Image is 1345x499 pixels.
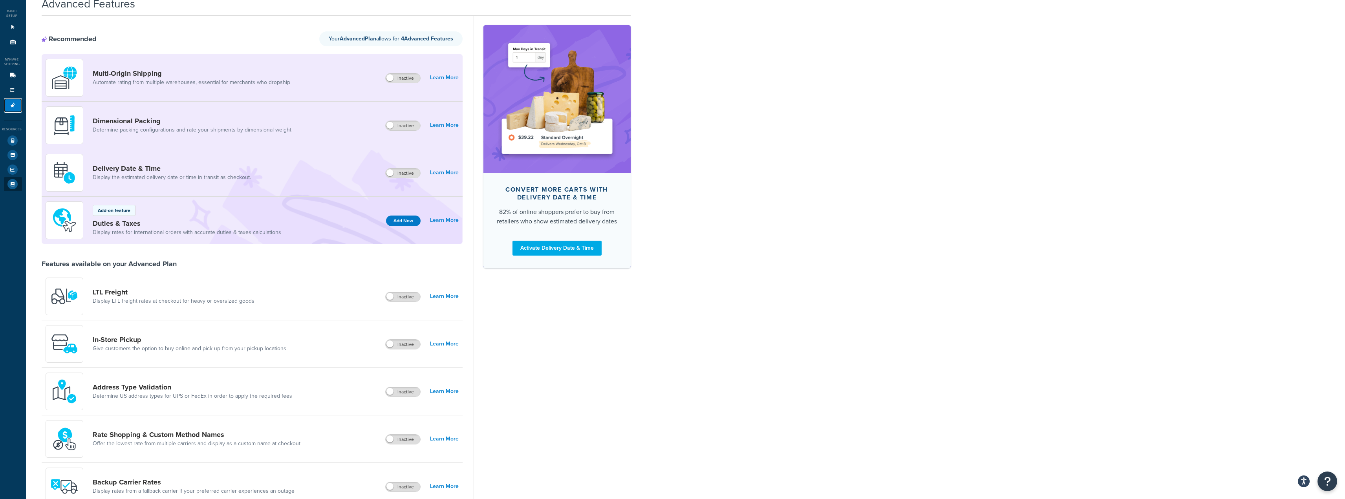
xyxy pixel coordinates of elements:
[4,148,22,162] li: Marketplace
[4,83,22,98] li: Shipping Rules
[496,186,618,201] div: Convert more carts with delivery date & time
[4,20,22,35] li: Websites
[51,425,78,453] img: icon-duo-feat-rate-shopping-ecdd8bed.png
[93,478,295,486] a: Backup Carrier Rates
[42,35,97,43] div: Recommended
[430,338,459,349] a: Learn More
[4,68,22,83] li: Carriers
[430,167,459,178] a: Learn More
[93,440,300,448] a: Offer the lowest rate from multiple carriers and display as a custom name at checkout
[93,164,251,173] a: Delivery Date & Time
[93,345,286,353] a: Give customers the option to buy online and pick up from your pickup locations
[98,207,130,214] p: Add-on feature
[340,35,376,43] strong: Advanced Plan
[93,69,290,78] a: Multi-Origin Shipping
[430,120,459,131] a: Learn More
[51,64,78,91] img: WatD5o0RtDAAAAAElFTkSuQmCC
[512,241,602,256] a: Activate Delivery Date & Time
[386,121,420,130] label: Inactive
[430,481,459,492] a: Learn More
[386,168,420,178] label: Inactive
[93,487,295,495] a: Display rates from a fallback carrier if your preferred carrier experiences an outage
[93,392,292,400] a: Determine US address types for UPS or FedEx in order to apply the required fees
[386,216,421,226] button: Add Now
[93,126,291,134] a: Determine packing configurations and rate your shipments by dimensional weight
[430,215,459,226] a: Learn More
[386,387,420,397] label: Inactive
[93,383,292,391] a: Address Type Validation
[386,292,420,302] label: Inactive
[93,228,281,236] a: Display rates for international orders with accurate duties & taxes calculations
[1318,472,1337,491] button: Open Resource Center
[51,330,78,358] img: wfgcfpwTIucLEAAAAASUVORK5CYII=
[93,79,290,86] a: Automate rating from multiple warehouses, essential for merchants who dropship
[93,117,291,125] a: Dimensional Packing
[51,159,78,186] img: gfkeb5ejjkALwAAAABJRU5ErkJggg==
[386,435,420,444] label: Inactive
[42,260,177,268] div: Features available on your Advanced Plan
[51,111,78,139] img: DTVBYsAAAAAASUVORK5CYII=
[93,430,300,439] a: Rate Shopping & Custom Method Names
[430,72,459,83] a: Learn More
[386,340,420,349] label: Inactive
[51,207,78,234] img: icon-duo-feat-landed-cost-7136b061.png
[430,291,459,302] a: Learn More
[401,35,453,43] strong: 4 Advanced Feature s
[430,433,459,444] a: Learn More
[93,174,251,181] a: Display the estimated delivery date or time in transit as checkout.
[495,37,619,161] img: feature-image-ddt-36eae7f7280da8017bfb280eaccd9c446f90b1fe08728e4019434db127062ab4.png
[93,297,254,305] a: Display LTL freight rates at checkout for heavy or oversized goods
[4,133,22,148] li: Test Your Rates
[4,163,22,177] li: Analytics
[4,177,22,191] li: Help Docs
[93,219,281,228] a: Duties & Taxes
[386,482,420,492] label: Inactive
[51,283,78,310] img: y79ZsPf0fXUFUhFXDzUgf+ktZg5F2+ohG75+v3d2s1D9TjoU8PiyCIluIjV41seZevKCRuEjTPPOKHJsQcmKCXGdfprl3L4q7...
[4,35,22,49] li: Origins
[430,386,459,397] a: Learn More
[496,207,618,226] div: 82% of online shoppers prefer to buy from retailers who show estimated delivery dates
[4,98,22,113] li: Advanced Features
[329,35,401,43] span: Your allows for
[386,73,420,83] label: Inactive
[93,335,286,344] a: In-Store Pickup
[51,378,78,405] img: kIG8fy0lQAAAABJRU5ErkJggg==
[93,288,254,296] a: LTL Freight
